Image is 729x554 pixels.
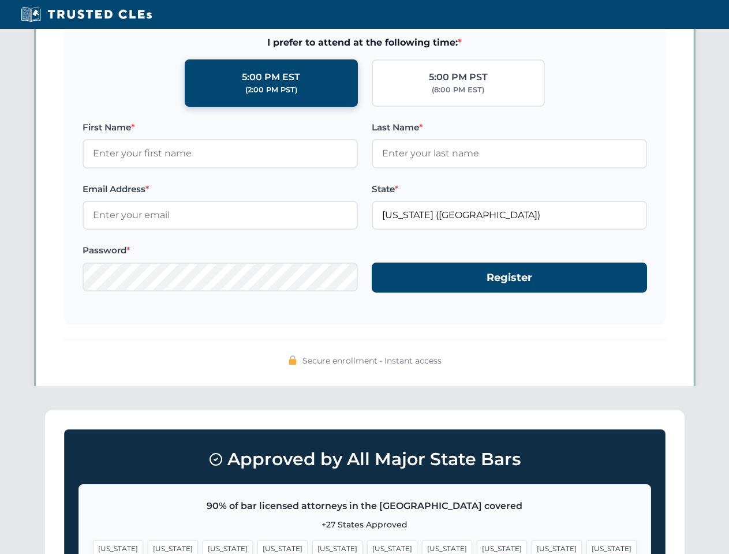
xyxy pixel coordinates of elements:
[93,499,637,514] p: 90% of bar licensed attorneys in the [GEOGRAPHIC_DATA] covered
[78,444,651,475] h3: Approved by All Major State Bars
[372,182,647,196] label: State
[83,182,358,196] label: Email Address
[83,121,358,134] label: First Name
[372,121,647,134] label: Last Name
[83,139,358,168] input: Enter your first name
[372,201,647,230] input: California (CA)
[288,355,297,365] img: 🔒
[372,139,647,168] input: Enter your last name
[83,201,358,230] input: Enter your email
[432,84,484,96] div: (8:00 PM EST)
[242,70,300,85] div: 5:00 PM EST
[83,244,358,257] label: Password
[83,35,647,50] span: I prefer to attend at the following time:
[302,354,442,367] span: Secure enrollment • Instant access
[245,84,297,96] div: (2:00 PM PST)
[17,6,155,23] img: Trusted CLEs
[93,518,637,531] p: +27 States Approved
[372,263,647,293] button: Register
[429,70,488,85] div: 5:00 PM PST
